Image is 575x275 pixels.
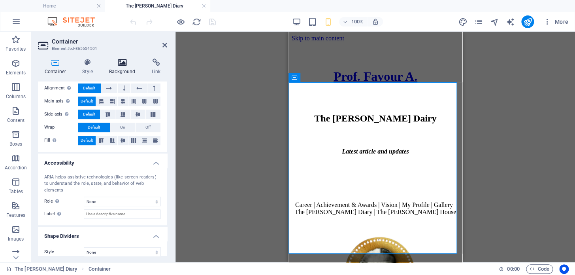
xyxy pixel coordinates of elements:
[84,209,161,219] input: Use a descriptive name
[6,70,26,76] p: Elements
[530,264,549,274] span: Code
[78,110,100,119] button: Default
[78,123,110,132] button: Default
[145,59,167,75] h4: Link
[44,110,78,119] label: Side axis
[89,264,111,274] span: Click to select. Double-click to edit
[88,123,100,132] span: Default
[543,18,568,26] span: More
[44,83,78,93] label: Alignment
[44,209,84,219] label: Label
[458,17,468,27] button: design
[526,264,553,274] button: Code
[78,83,101,93] button: Default
[6,264,77,274] a: Click to cancel selection. Double-click to open Pages
[89,264,111,274] nav: breadcrumb
[145,123,151,132] span: Off
[505,17,515,27] i: AI Writer
[523,17,532,27] i: Publish
[6,46,26,52] p: Favorites
[513,266,514,272] span: :
[83,110,95,119] span: Default
[44,97,78,106] label: Main axis
[9,188,23,195] p: Tables
[5,165,27,171] p: Accordion
[38,227,167,241] h4: Shape Dividers
[521,15,534,28] button: publish
[44,123,78,132] label: Wrap
[44,249,55,254] span: Style
[9,141,23,147] p: Boxes
[110,123,135,132] button: On
[81,97,93,106] span: Default
[52,38,167,45] h2: Container
[38,154,167,168] h4: Accessibility
[44,174,161,194] div: ARIA helps assistive technologies (like screen readers) to understand the role, state, and behavi...
[490,17,499,27] i: Navigator
[474,17,483,27] i: Pages (Ctrl+Alt+S)
[78,97,96,106] button: Default
[78,136,96,145] button: Default
[3,3,56,10] a: Skip to main content
[136,123,160,132] button: Off
[351,17,364,27] h6: 100%
[176,17,185,27] button: Click here to leave preview mode and continue editing
[490,17,499,27] button: navigator
[474,17,483,27] button: pages
[38,59,76,75] h4: Container
[540,15,571,28] button: More
[105,2,210,10] h4: The [PERSON_NAME] Diary
[339,17,367,27] button: 100%
[507,264,519,274] span: 00 00
[499,264,520,274] h6: Session time
[192,17,201,27] i: Reload page
[458,17,467,27] i: Design (Ctrl+Alt+Y)
[192,17,201,27] button: reload
[7,117,25,123] p: Content
[44,196,61,206] span: Role
[505,17,515,27] button: text_generator
[559,264,569,274] button: Usercentrics
[83,83,95,93] span: Default
[6,212,25,218] p: Features
[44,136,78,145] label: Fill
[103,59,145,75] h4: Background
[6,93,26,100] p: Columns
[81,136,93,145] span: Default
[120,123,125,132] span: On
[371,18,379,25] i: On resize automatically adjust zoom level to fit chosen device.
[52,45,151,52] h3: Element #ed-865654501
[76,59,103,75] h4: Style
[45,17,105,27] img: Editor Logo
[8,236,24,242] p: Images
